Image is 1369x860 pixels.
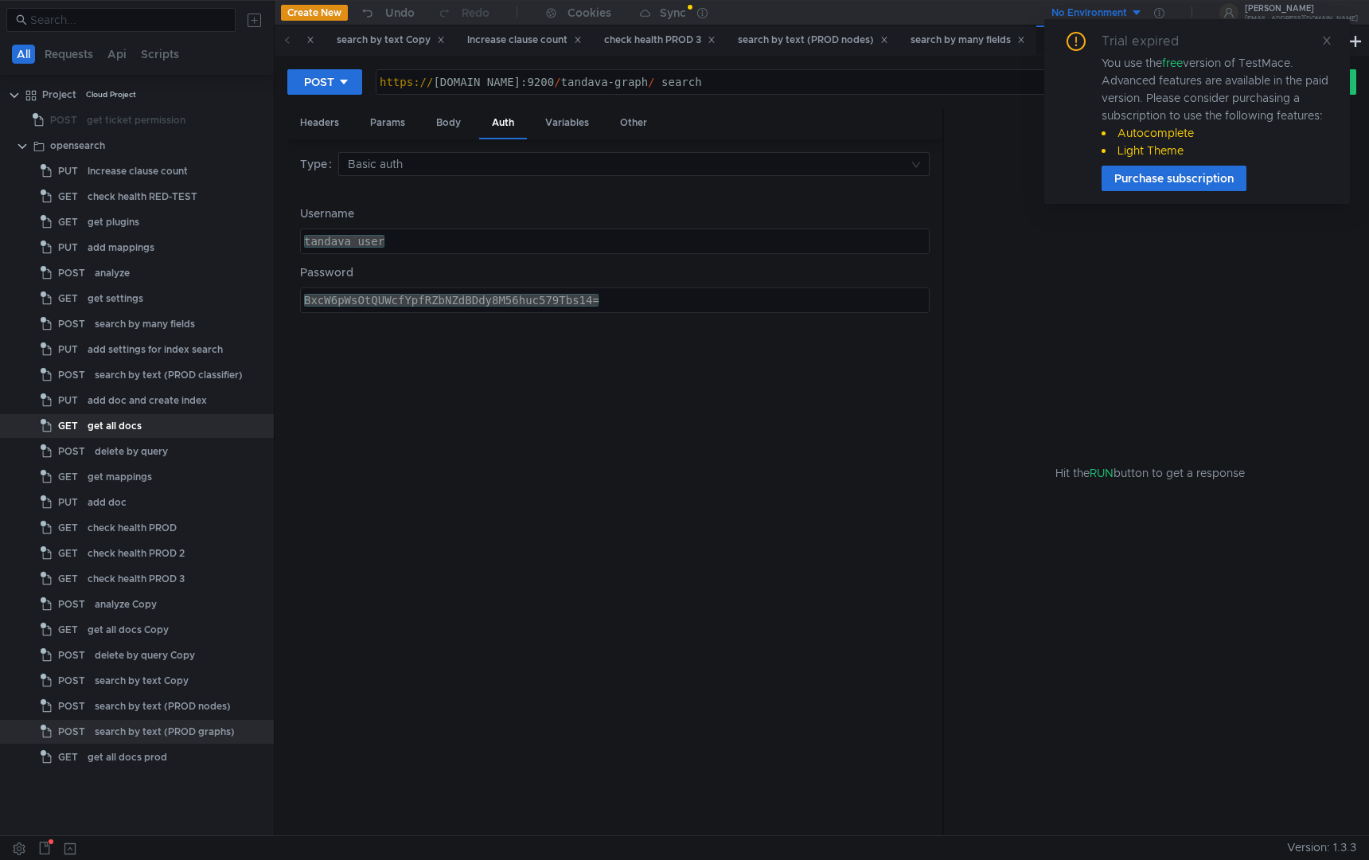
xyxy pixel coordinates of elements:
[1162,56,1183,70] span: free
[88,618,169,642] div: get all docs Copy
[95,261,130,285] div: analyze
[532,108,602,138] div: Variables
[300,205,930,222] label: Username
[58,287,78,311] span: GET
[1090,466,1114,480] span: RUN
[95,592,157,616] div: analyze Copy
[50,134,105,158] div: opensearch
[58,236,78,260] span: PUT
[40,45,98,64] button: Requests
[337,32,445,49] div: search by text Copy
[95,363,243,387] div: search by text (PROD classifier)
[88,389,207,412] div: add doc and create index
[1055,464,1245,482] span: Hit the button to get a response
[12,45,35,64] button: All
[1245,16,1358,21] div: [EMAIL_ADDRESS][DOMAIN_NAME]
[348,1,426,25] button: Undo
[1102,166,1246,191] button: Purchase subscription
[1102,54,1331,159] div: You use the version of TestMace. Advanced features are available in the paid version. Please cons...
[1051,6,1127,21] div: No Environment
[304,73,334,91] div: POST
[58,338,78,362] span: PUT
[604,32,716,49] div: check health PROD 3
[86,83,136,107] div: Cloud Project
[87,108,185,132] div: get ticket permission
[95,312,195,336] div: search by many fields
[58,491,78,514] span: PUT
[357,108,418,138] div: Params
[58,720,85,744] span: POST
[88,516,177,540] div: check health PROD
[58,745,78,769] span: GET
[30,11,226,29] input: Search...
[58,669,85,693] span: POST
[287,108,352,138] div: Headers
[88,541,185,565] div: check health PROD 2
[58,567,78,591] span: GET
[660,7,686,18] div: Sync
[88,210,139,234] div: get plugins
[136,45,184,64] button: Scripts
[1102,32,1198,51] div: Trial expired
[88,185,197,209] div: check health RED-TEST
[58,440,85,463] span: POST
[95,643,195,667] div: delete by query Copy
[300,152,338,176] label: Type
[1102,124,1331,142] li: Autocomplete
[58,618,78,642] span: GET
[58,414,78,438] span: GET
[911,32,1025,49] div: search by many fields
[58,592,85,616] span: POST
[58,465,78,489] span: GET
[58,312,85,336] span: POST
[462,3,489,22] div: Redo
[58,363,85,387] span: POST
[300,264,930,281] label: Password
[281,5,348,21] button: Create New
[95,720,235,744] div: search by text (PROD graphs)
[607,108,660,138] div: Other
[467,32,582,49] div: Increase clause count
[88,745,167,769] div: get all docs prod
[88,287,143,311] div: get settings
[42,83,76,107] div: Project
[58,516,78,540] span: GET
[1287,836,1356,859] span: Version: 1.3.3
[1102,142,1331,159] li: Light Theme
[58,389,78,412] span: PUT
[88,491,127,514] div: add doc
[287,69,362,95] button: POST
[95,669,189,693] div: search by text Copy
[567,3,611,22] div: Cookies
[426,1,501,25] button: Redo
[88,159,188,183] div: Increase clause count
[50,108,77,132] span: POST
[58,210,78,234] span: GET
[738,32,888,49] div: search by text (PROD nodes)
[88,414,142,438] div: get all docs
[385,3,415,22] div: Undo
[1245,5,1358,13] div: [PERSON_NAME]
[58,261,85,285] span: POST
[88,236,154,260] div: add mappings
[423,108,474,138] div: Body
[58,694,85,718] span: POST
[479,108,527,139] div: Auth
[95,440,168,463] div: delete by query
[95,694,231,718] div: search by text (PROD nodes)
[58,541,78,565] span: GET
[58,643,85,667] span: POST
[88,567,185,591] div: check health PROD 3
[58,185,78,209] span: GET
[58,159,78,183] span: PUT
[103,45,131,64] button: Api
[88,465,152,489] div: get mappings
[88,338,223,362] div: add settings for index search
